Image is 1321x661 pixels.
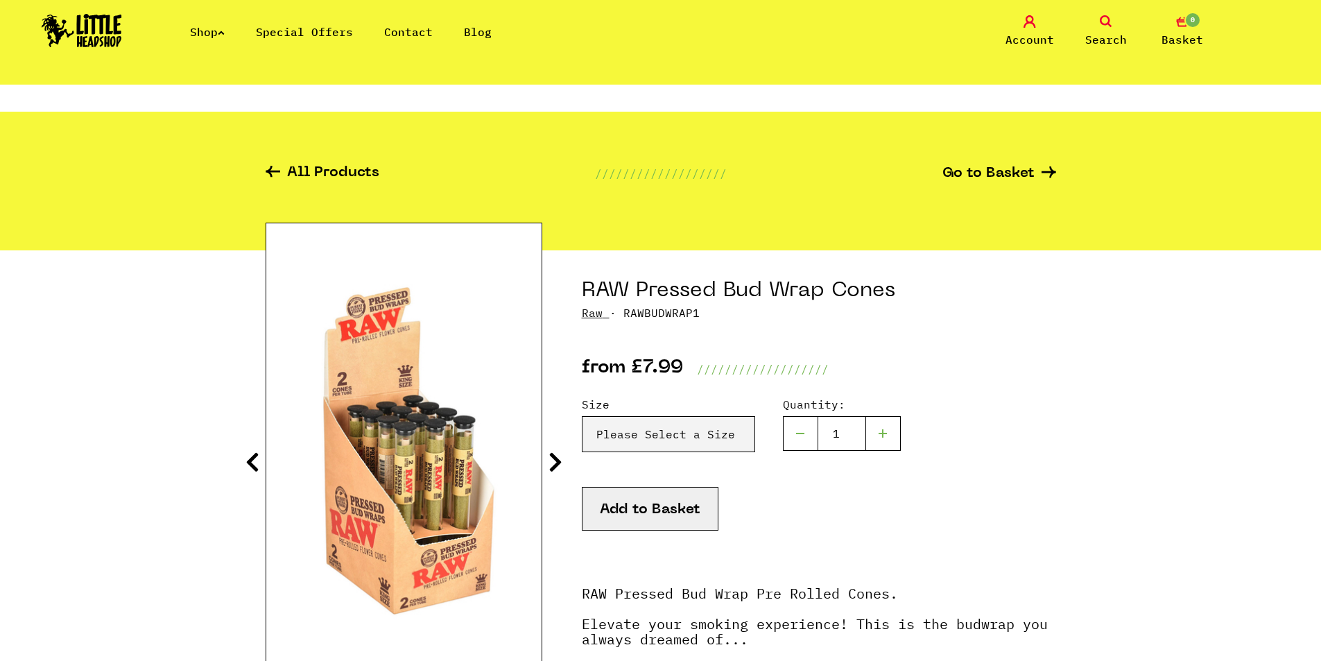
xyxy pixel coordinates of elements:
[942,166,1056,181] a: Go to Basket
[1148,15,1217,48] a: 0 Basket
[1005,31,1054,48] span: Account
[783,396,901,413] label: Quantity:
[1085,31,1127,48] span: Search
[1184,12,1201,28] span: 0
[818,416,866,451] input: 1
[582,487,718,531] button: Add to Basket
[266,279,542,623] img: RAW Pressed Bud Wrap Cones image 2
[384,25,433,39] a: Contact
[256,25,353,39] a: Special Offers
[697,361,829,377] p: ///////////////////
[582,396,755,413] label: Size
[582,278,1056,304] h1: RAW Pressed Bud Wrap Cones
[266,166,379,182] a: All Products
[582,304,1056,321] p: · RAWBUDWRAP1
[582,361,683,377] p: from £7.99
[1162,31,1203,48] span: Basket
[42,14,122,47] img: Little Head Shop Logo
[464,25,492,39] a: Blog
[582,306,603,320] a: Raw
[1071,15,1141,48] a: Search
[190,25,225,39] a: Shop
[595,165,727,182] p: ///////////////////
